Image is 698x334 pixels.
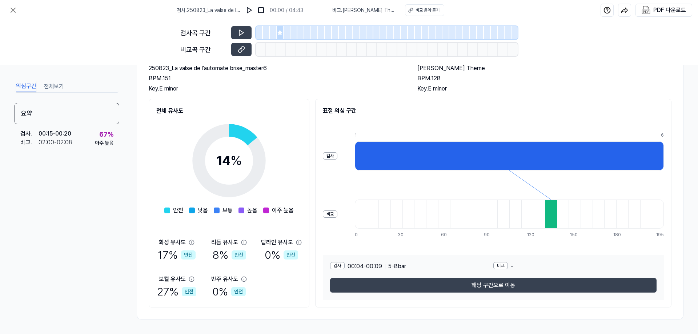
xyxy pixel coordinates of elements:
[527,232,539,238] div: 120
[15,103,119,124] div: 요약
[232,250,246,259] div: 안전
[181,250,196,259] div: 안전
[246,7,253,14] img: play
[484,232,496,238] div: 90
[270,7,303,14] div: 00:00 / 04:43
[493,262,508,269] div: 비교
[149,64,403,73] h2: 250823_La valse de l'automate brise_master6
[570,232,582,238] div: 150
[180,45,227,55] div: 비교곡 구간
[20,129,39,138] div: 검사 .
[330,278,657,293] button: 해당 구간으로 이동
[656,232,664,238] div: 195
[265,247,298,263] div: 0 %
[661,132,664,138] div: 6
[398,232,410,238] div: 30
[95,139,113,147] div: 아주 높음
[44,81,64,92] button: 전체보기
[173,206,183,215] span: 안전
[230,153,242,168] span: %
[653,5,686,15] div: PDF 다운로드
[157,283,196,300] div: 27 %
[247,206,257,215] span: 높음
[441,232,453,238] div: 60
[417,64,671,73] h2: [PERSON_NAME] Theme
[642,6,650,15] img: PDF Download
[198,206,208,215] span: 낮음
[212,247,246,263] div: 8 %
[613,232,625,238] div: 180
[39,138,72,147] div: 02:00 - 02:08
[640,4,687,16] button: PDF 다운로드
[330,262,345,269] div: 검사
[332,7,396,14] span: 비교 . [PERSON_NAME] Theme
[355,232,367,238] div: 0
[180,28,227,38] div: 검사곡 구간
[284,250,298,259] div: 안전
[323,210,337,218] div: 비교
[261,238,293,247] div: 탑라인 유사도
[216,151,242,170] div: 14
[16,81,36,92] button: 의심구간
[417,74,671,83] div: BPM. 128
[39,129,71,138] div: 00:15 - 00:20
[272,206,294,215] span: 아주 높음
[212,283,246,300] div: 0 %
[99,129,113,139] div: 67 %
[621,7,628,14] img: share
[603,7,611,14] img: help
[159,275,186,283] div: 보컬 유사도
[158,247,196,263] div: 17 %
[417,84,671,93] div: Key. E minor
[149,84,403,93] div: Key. E minor
[211,275,238,283] div: 반주 유사도
[323,106,664,115] h2: 표절 의심 구간
[211,238,238,247] div: 리듬 유사도
[257,7,265,14] img: stop
[493,262,657,271] div: -
[231,287,246,296] div: 안전
[323,152,337,160] div: 검사
[149,74,403,83] div: BPM. 151
[20,138,39,147] div: 비교 .
[355,132,661,138] div: 1
[388,262,406,271] span: 5 - 8 bar
[156,106,302,115] h2: 전체 유사도
[222,206,233,215] span: 보통
[177,7,241,14] span: 검사 . 250823_La valse de l'automate brise_master6
[348,262,382,271] span: 00:04 - 00:09
[159,238,186,247] div: 화성 유사도
[416,7,440,13] div: 비교 음악 듣기
[182,287,196,296] div: 안전
[405,4,444,16] button: 비교 음악 듣기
